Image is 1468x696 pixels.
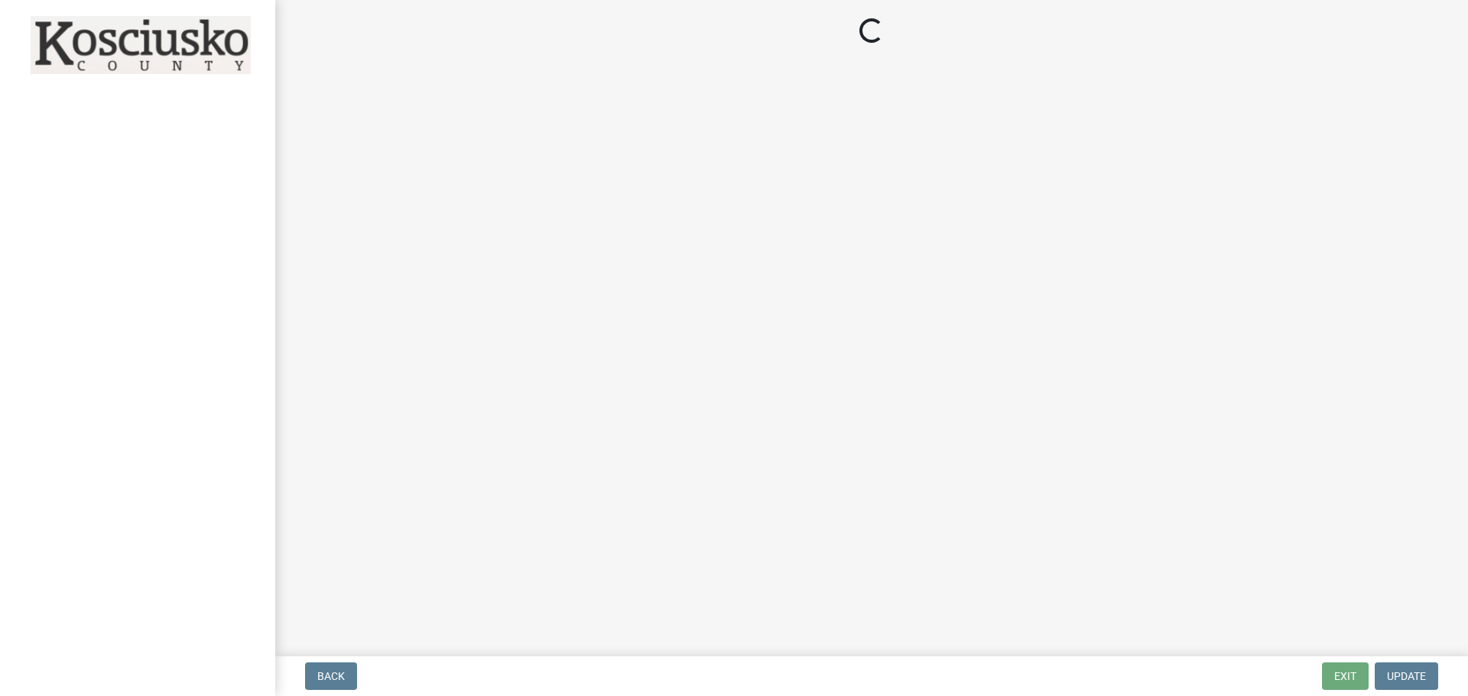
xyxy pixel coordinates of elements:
span: Back [317,670,345,682]
button: Back [305,662,357,690]
button: Update [1375,662,1438,690]
span: Update [1387,670,1426,682]
button: Exit [1322,662,1369,690]
img: Kosciusko County, Indiana [31,16,251,74]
